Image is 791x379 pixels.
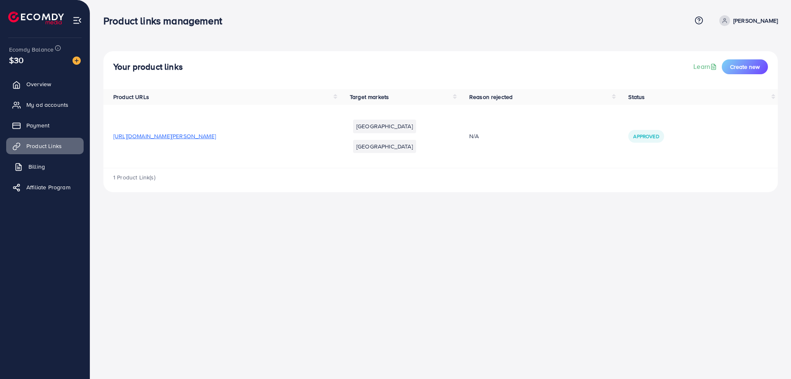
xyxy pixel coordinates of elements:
a: My ad accounts [6,97,84,113]
span: Product URLs [113,93,149,101]
a: Affiliate Program [6,179,84,195]
span: My ad accounts [26,101,68,109]
h3: Product links management [103,15,229,27]
span: $30 [9,54,23,66]
h4: Your product links [113,62,183,72]
button: Create new [722,59,768,74]
span: N/A [469,132,479,140]
span: [URL][DOMAIN_NAME][PERSON_NAME] [113,132,216,140]
span: Ecomdy Balance [9,45,54,54]
a: Billing [6,158,84,175]
img: menu [73,16,82,25]
li: [GEOGRAPHIC_DATA] [353,120,416,133]
p: [PERSON_NAME] [733,16,778,26]
a: [PERSON_NAME] [716,15,778,26]
span: Target markets [350,93,389,101]
span: Status [628,93,645,101]
span: Create new [730,63,760,71]
iframe: Chat [756,342,785,373]
span: Affiliate Program [26,183,70,191]
span: Product Links [26,142,62,150]
li: [GEOGRAPHIC_DATA] [353,140,416,153]
span: Payment [26,121,49,129]
img: logo [8,12,64,24]
a: Payment [6,117,84,134]
span: 1 Product Link(s) [113,173,155,181]
img: image [73,56,81,65]
a: Product Links [6,138,84,154]
span: Reason rejected [469,93,513,101]
span: Overview [26,80,51,88]
a: Learn [693,62,718,71]
span: Approved [633,133,659,140]
span: Billing [28,162,45,171]
a: Overview [6,76,84,92]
